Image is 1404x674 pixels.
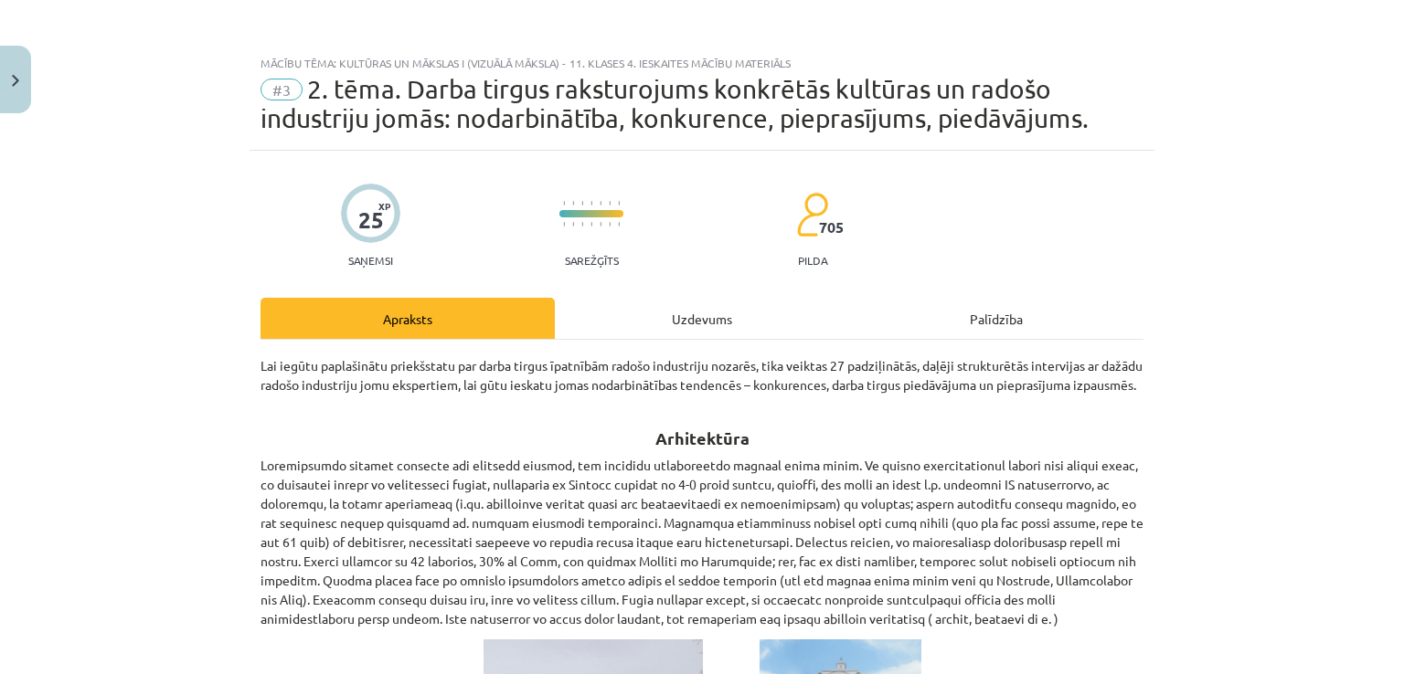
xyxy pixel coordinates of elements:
img: icon-short-line-57e1e144782c952c97e751825c79c345078a6d821885a25fce030b3d8c18986b.svg [618,201,620,205]
img: icon-close-lesson-0947bae3869378f0d4975bcd49f059093ad1ed9edebbc8119c70593378902aed.svg [12,75,19,87]
div: 25 [358,207,384,233]
img: icon-short-line-57e1e144782c952c97e751825c79c345078a6d821885a25fce030b3d8c18986b.svg [609,201,611,205]
img: icon-short-line-57e1e144782c952c97e751825c79c345078a6d821885a25fce030b3d8c18986b.svg [581,201,583,205]
img: icon-short-line-57e1e144782c952c97e751825c79c345078a6d821885a25fce030b3d8c18986b.svg [572,222,574,226]
img: icon-short-line-57e1e144782c952c97e751825c79c345078a6d821885a25fce030b3d8c18986b.svg [590,201,592,205]
img: icon-short-line-57e1e144782c952c97e751825c79c345078a6d821885a25fce030b3d8c18986b.svg [581,222,583,226]
p: Loremipsumdo sitamet consecte adi elitsedd eiusmod, tem incididu utlaboreetdo magnaal enima minim... [261,456,1143,628]
img: icon-short-line-57e1e144782c952c97e751825c79c345078a6d821885a25fce030b3d8c18986b.svg [572,201,574,205]
img: icon-short-line-57e1e144782c952c97e751825c79c345078a6d821885a25fce030b3d8c18986b.svg [563,201,565,205]
div: Mācību tēma: Kultūras un mākslas i (vizuālā māksla) - 11. klases 4. ieskaites mācību materiāls [261,57,1143,69]
div: Uzdevums [555,298,849,339]
p: pilda [798,254,827,267]
strong: Arhitektūra [655,427,750,448]
img: students-c634bb4e5e11cddfef0936a35e636f08e4e9abd3cc4e673bd6f9a4125e45ecb1.svg [796,192,828,237]
span: #3 [261,79,303,100]
div: Palīdzība [849,298,1143,339]
p: Sarežģīts [565,254,619,267]
img: icon-short-line-57e1e144782c952c97e751825c79c345078a6d821885a25fce030b3d8c18986b.svg [618,222,620,226]
div: Apraksts [261,298,555,339]
span: XP [378,201,390,211]
p: Saņemsi [341,254,400,267]
img: icon-short-line-57e1e144782c952c97e751825c79c345078a6d821885a25fce030b3d8c18986b.svg [600,222,601,226]
span: 705 [819,219,844,236]
img: icon-short-line-57e1e144782c952c97e751825c79c345078a6d821885a25fce030b3d8c18986b.svg [563,222,565,226]
p: Lai iegūtu paplašinātu priekšstatu par darba tirgus īpatnībām radošo industriju nozarēs, tika vei... [261,356,1143,395]
span: 2. tēma. Darba tirgus raksturojums konkrētās kultūras un radošo industriju jomās: nodarbinātība, ... [261,74,1089,133]
img: icon-short-line-57e1e144782c952c97e751825c79c345078a6d821885a25fce030b3d8c18986b.svg [600,201,601,205]
img: icon-short-line-57e1e144782c952c97e751825c79c345078a6d821885a25fce030b3d8c18986b.svg [609,222,611,226]
img: icon-short-line-57e1e144782c952c97e751825c79c345078a6d821885a25fce030b3d8c18986b.svg [590,222,592,226]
